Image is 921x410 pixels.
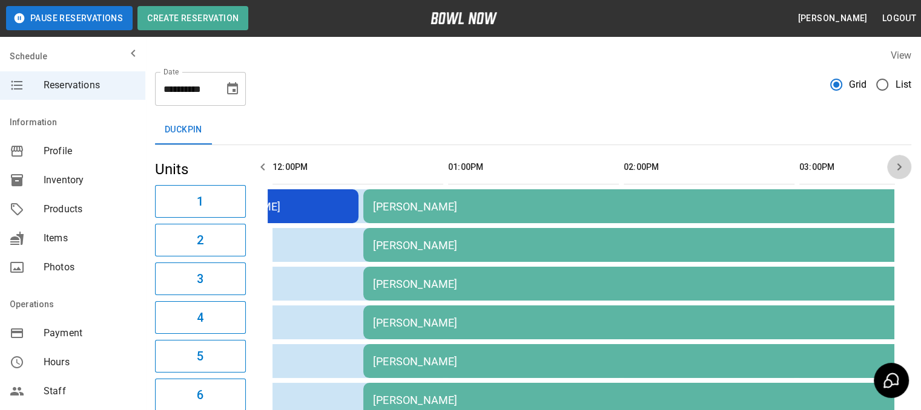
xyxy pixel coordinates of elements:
[431,12,497,24] img: logo
[895,77,911,92] span: List
[44,384,136,399] span: Staff
[197,385,203,405] h6: 6
[44,355,136,369] span: Hours
[44,78,136,93] span: Reservations
[197,347,203,366] h6: 5
[890,50,911,61] label: View
[793,7,872,30] button: [PERSON_NAME]
[44,173,136,187] span: Inventory
[44,326,136,340] span: Payment
[155,116,911,145] div: inventory tabs
[272,150,443,184] th: 12:00PM
[155,185,246,218] button: 1
[220,77,245,101] button: Choose date, selected date is Sep 13, 2025
[197,269,203,288] h6: 3
[155,301,246,334] button: 4
[155,340,246,373] button: 5
[6,6,133,30] button: Pause Reservations
[44,144,136,158] span: Profile
[197,192,203,211] h6: 1
[155,116,212,145] button: Duckpin
[448,150,619,184] th: 01:00PM
[44,231,136,246] span: Items
[155,224,246,256] button: 2
[197,230,203,250] h6: 2
[877,7,921,30] button: Logout
[155,160,246,179] h5: Units
[849,77,867,92] span: Grid
[44,260,136,275] span: Photos
[44,202,136,216] span: Products
[197,308,203,327] h6: 4
[196,200,349,213] div: [PERSON_NAME]
[137,6,248,30] button: Create Reservation
[155,262,246,295] button: 3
